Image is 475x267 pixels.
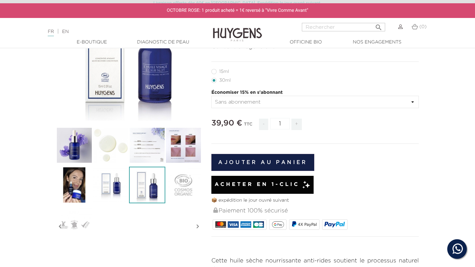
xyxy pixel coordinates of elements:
div: TTC [244,117,253,135]
i:  [56,210,64,243]
img: L'Huile Visage Elixir Nuit [56,127,92,163]
a: Nos engagements [344,39,410,46]
span: + [291,119,302,130]
a: EN [62,29,69,34]
img: MASTERCARD [215,221,226,228]
span: 4X PayPal [298,222,317,227]
button:  [373,21,385,30]
img: Huygens [213,17,262,42]
img: google_pay [272,221,284,228]
label: 30ml [211,78,238,83]
div: | [44,28,193,36]
p: Économiser 15% en s'abonnant [211,89,419,96]
button: Ajouter au panier [211,154,314,171]
a: Diagnostic de peau [130,39,196,46]
span: 39,90 € [211,119,242,127]
img: Paiement 100% sécurisé [213,208,218,213]
a: Officine Bio [273,39,338,46]
p: 📦 expédition le jour ouvré suivant [211,197,419,204]
span: - [259,119,268,130]
img: CB_NATIONALE [253,221,264,228]
input: Rechercher [302,23,385,31]
i:  [194,210,202,243]
i:  [375,22,383,29]
img: AMEX [240,221,251,228]
img: VISA [228,221,238,228]
a: E-Boutique [59,39,124,46]
input: Quantité [270,118,290,129]
a: FR [48,29,54,36]
label: 15ml [211,69,237,74]
div: Paiement 100% sécurisé [213,204,419,218]
span: (0) [419,25,427,29]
